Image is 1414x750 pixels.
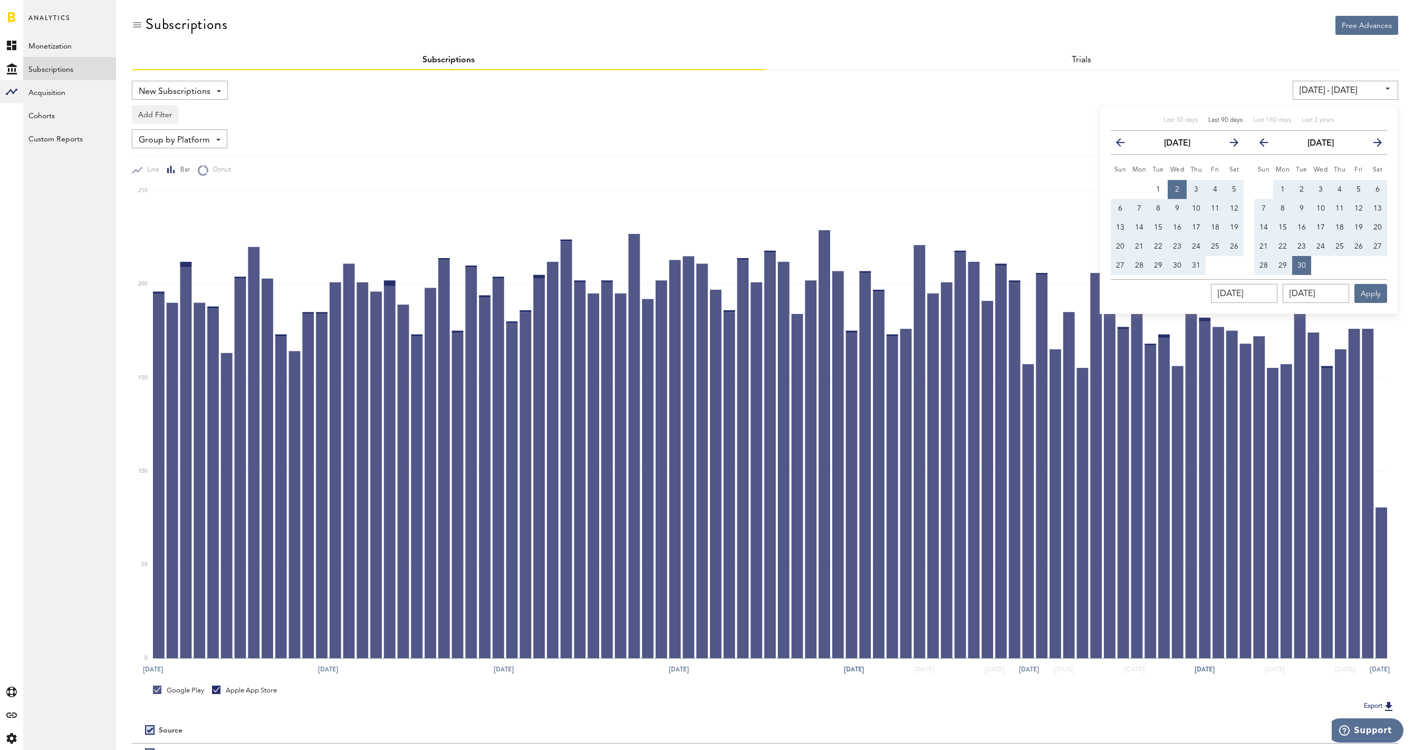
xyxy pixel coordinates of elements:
button: Add Filter [132,105,178,124]
small: Wednesday [1170,167,1185,173]
button: 11 [1330,199,1349,218]
input: __/__/____ [1211,284,1277,303]
text: 250 [138,188,148,193]
text: [DATE] [1265,664,1285,674]
span: 16 [1297,224,1306,231]
button: 1 [1273,180,1292,199]
button: 20 [1111,237,1130,256]
span: 20 [1116,243,1124,250]
button: 12 [1349,199,1368,218]
img: Export [1382,700,1395,713]
span: 8 [1156,205,1160,212]
span: 11 [1335,205,1344,212]
span: 15 [1278,224,1287,231]
span: 20 [1373,224,1382,231]
span: 13 [1373,205,1382,212]
span: Last 30 days [1163,117,1198,124]
button: 9 [1168,199,1187,218]
span: 6 [1375,186,1380,193]
span: 6 [1118,205,1122,212]
button: 17 [1187,218,1206,237]
span: 18 [1335,224,1344,231]
text: 200 [138,281,148,287]
button: 15 [1273,218,1292,237]
span: 27 [1116,262,1124,269]
span: 29 [1154,262,1162,269]
button: 23 [1168,237,1187,256]
span: 17 [1192,224,1200,231]
text: [DATE] [1335,664,1355,674]
span: Donut [208,166,231,175]
span: 3 [1194,186,1198,193]
text: [DATE] [984,664,1004,674]
button: 22 [1149,237,1168,256]
text: [DATE] [143,664,163,674]
button: 2 [1292,180,1311,199]
span: 19 [1230,224,1238,231]
strong: [DATE] [1307,139,1334,148]
small: Tuesday [1152,167,1164,173]
text: [DATE] [1370,664,1390,674]
button: 20 [1368,218,1387,237]
button: 2 [1168,180,1187,199]
span: 26 [1354,243,1363,250]
input: __/__/____ [1283,284,1349,303]
button: 5 [1225,180,1244,199]
span: Last 180 days [1253,117,1291,124]
span: 30 [1297,262,1306,269]
small: Tuesday [1296,167,1307,173]
span: 25 [1211,243,1219,250]
button: 27 [1368,237,1387,256]
button: 29 [1149,256,1168,275]
span: 22 [1278,243,1287,250]
button: 10 [1187,199,1206,218]
a: Monetization [23,34,116,57]
span: 28 [1135,262,1143,269]
span: New Subscriptions [139,83,210,101]
span: 31 [1192,262,1200,269]
span: Line [142,166,159,175]
span: 21 [1259,243,1268,250]
span: 11 [1211,205,1219,212]
text: [DATE] [494,664,514,674]
div: Apple App Store [212,686,277,695]
button: 15 [1149,218,1168,237]
small: Wednesday [1314,167,1328,173]
small: Saturday [1373,167,1383,173]
button: 26 [1349,237,1368,256]
span: 10 [1192,205,1200,212]
a: Custom Reports [23,127,116,150]
span: 23 [1297,243,1306,250]
button: Free Advances [1335,16,1398,35]
a: Cohorts [23,103,116,127]
span: Bar [176,166,190,175]
span: 28 [1259,262,1268,269]
button: 30 [1292,256,1311,275]
span: 10 [1316,205,1325,212]
button: 28 [1130,256,1149,275]
span: 25 [1335,243,1344,250]
button: 9 [1292,199,1311,218]
button: 18 [1206,218,1225,237]
button: 25 [1206,237,1225,256]
button: 16 [1168,218,1187,237]
button: 8 [1273,199,1292,218]
span: 27 [1373,243,1382,250]
button: 21 [1130,237,1149,256]
button: 24 [1311,237,1330,256]
button: 19 [1225,218,1244,237]
text: [DATE] [1054,664,1074,674]
span: 2 [1175,186,1179,193]
button: 8 [1149,199,1168,218]
text: 100 [138,469,148,474]
span: 18 [1211,224,1219,231]
button: 26 [1225,237,1244,256]
small: Sunday [1258,167,1270,173]
span: 1 [1156,186,1160,193]
button: 17 [1311,218,1330,237]
button: 14 [1254,218,1273,237]
span: 26 [1230,243,1238,250]
small: Thursday [1190,167,1203,173]
span: 3 [1319,186,1323,193]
